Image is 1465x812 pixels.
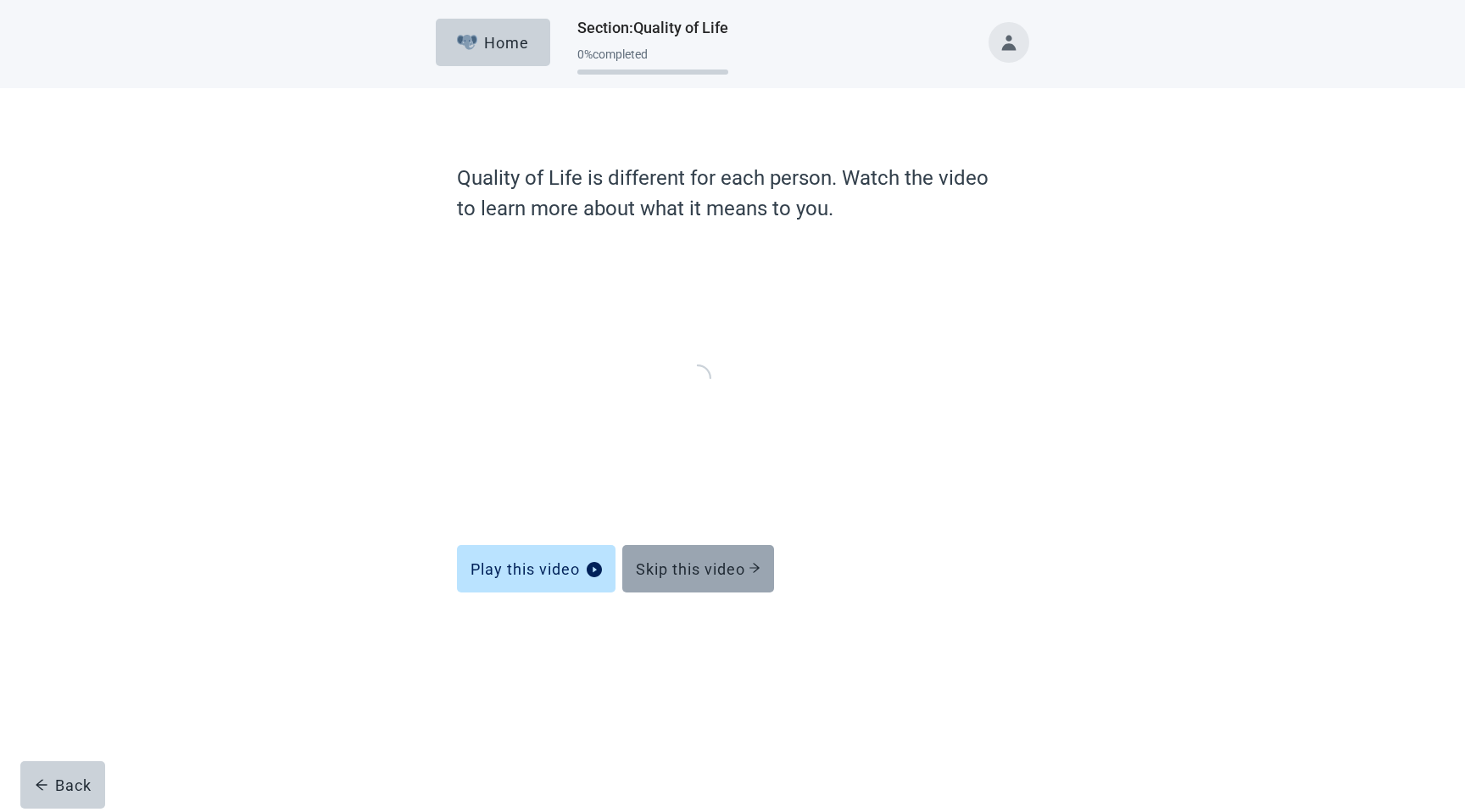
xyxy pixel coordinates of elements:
span: arrow-right [749,562,760,574]
span: play-circle [587,562,602,577]
button: Toggle account menu [989,22,1029,63]
div: Skip this video [636,560,760,577]
span: loading [679,359,715,395]
button: arrow-leftBack [20,761,105,809]
div: 0 % completed [577,47,728,61]
div: Progress section [577,41,728,82]
h1: Section : Quality of Life [577,16,728,40]
button: Play this videoplay-circle [457,545,616,592]
img: Elephant [457,35,478,50]
button: ElephantHome [436,19,550,66]
div: Back [35,776,92,793]
iframe: Quality of Life [457,241,966,508]
div: Play this video [471,560,602,577]
button: Skip this video arrow-right [622,545,774,592]
div: Home [457,34,530,51]
label: Quality of Life is different for each person. Watch the video to learn more about what it means t... [457,163,1009,224]
span: arrow-left [35,778,48,792]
